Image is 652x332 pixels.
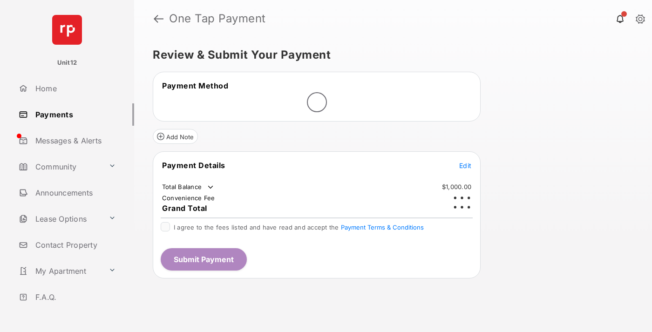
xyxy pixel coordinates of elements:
[15,182,134,204] a: Announcements
[15,77,134,100] a: Home
[57,58,77,68] p: Unit12
[15,103,134,126] a: Payments
[341,224,424,231] button: I agree to the fees listed and have read and accept the
[459,161,471,170] button: Edit
[15,234,134,256] a: Contact Property
[15,286,134,308] a: F.A.Q.
[15,129,134,152] a: Messages & Alerts
[153,129,198,144] button: Add Note
[162,81,228,90] span: Payment Method
[174,224,424,231] span: I agree to the fees listed and have read and accept the
[161,248,247,271] button: Submit Payment
[169,13,266,24] strong: One Tap Payment
[52,15,82,45] img: svg+xml;base64,PHN2ZyB4bWxucz0iaHR0cDovL3d3dy53My5vcmcvMjAwMC9zdmciIHdpZHRoPSI2NCIgaGVpZ2h0PSI2NC...
[15,260,105,282] a: My Apartment
[162,161,225,170] span: Payment Details
[15,156,105,178] a: Community
[459,162,471,169] span: Edit
[162,194,216,202] td: Convenience Fee
[162,203,207,213] span: Grand Total
[15,208,105,230] a: Lease Options
[162,183,215,192] td: Total Balance
[441,183,472,191] td: $1,000.00
[153,49,626,61] h5: Review & Submit Your Payment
